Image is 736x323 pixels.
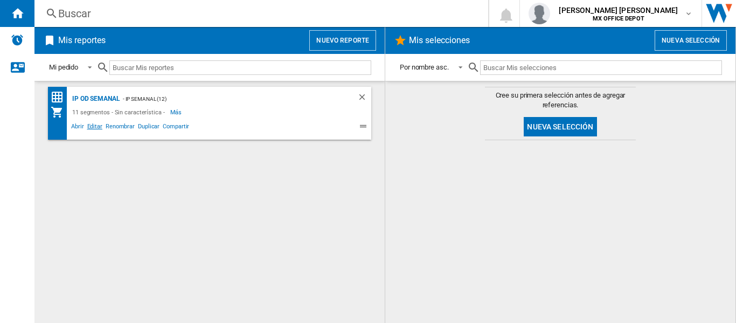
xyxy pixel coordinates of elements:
div: Mi colección [51,106,70,119]
span: Renombrar [104,121,136,134]
input: Buscar Mis selecciones [480,60,722,75]
div: Por nombre asc. [400,63,449,71]
button: Nueva selección [655,30,727,51]
span: [PERSON_NAME] [PERSON_NAME] [559,5,678,16]
div: Buscar [58,6,460,21]
span: Abrir [70,121,86,134]
input: Buscar Mis reportes [109,60,371,75]
button: Nuevo reporte [309,30,376,51]
button: Nueva selección [524,117,596,136]
h2: Mis reportes [56,30,108,51]
div: Matriz de precios [51,91,70,104]
span: Cree su primera selección antes de agregar referencias. [485,91,636,110]
div: - IP SEMANAL (12) [120,92,336,106]
img: profile.jpg [529,3,550,24]
b: MX OFFICE DEPOT [593,15,644,22]
div: Borrar [357,92,371,106]
h2: Mis selecciones [407,30,473,51]
div: 11 segmentos - Sin característica - [70,106,170,119]
span: Editar [86,121,104,134]
span: Compartir [161,121,191,134]
div: Mi pedido [49,63,78,71]
span: Más [170,106,184,119]
img: alerts-logo.svg [11,33,24,46]
span: Duplicar [136,121,161,134]
div: IP OD SEMANAL [70,92,120,106]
